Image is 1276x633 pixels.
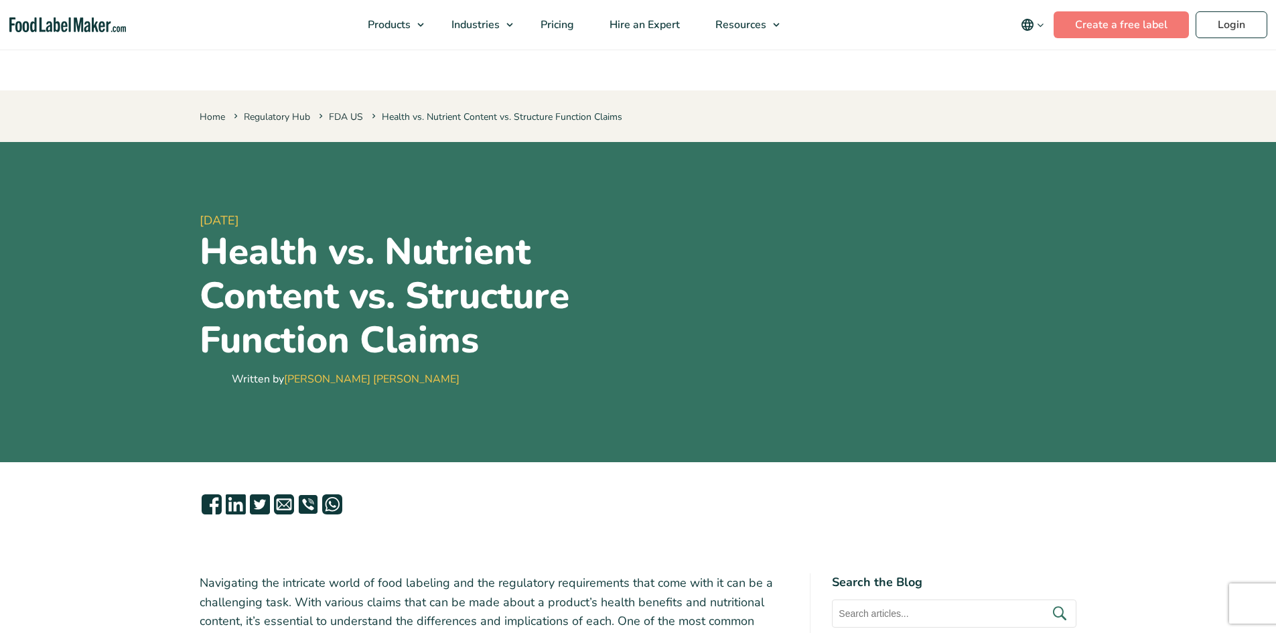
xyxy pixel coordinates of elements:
a: Regulatory Hub [244,111,310,123]
span: Resources [711,17,768,32]
input: Search articles... [832,600,1076,628]
span: Pricing [537,17,575,32]
a: [PERSON_NAME] [PERSON_NAME] [284,372,459,386]
span: Products [364,17,412,32]
h4: Search the Blog [832,573,1076,591]
a: Create a free label [1054,11,1189,38]
span: [DATE] [200,212,633,230]
div: Written by [232,371,459,387]
img: Woman pointinig finger to nutrition table printed on paper [644,222,1076,510]
span: Hire an Expert [606,17,681,32]
a: Home [200,111,225,123]
h1: Health vs. Nutrient Content vs. Structure Function Claims [200,230,633,362]
img: Maria Abi Hanna - Food Label Maker [200,366,226,393]
span: Industries [447,17,501,32]
a: Login [1196,11,1267,38]
span: Health vs. Nutrient Content vs. Structure Function Claims [369,111,622,123]
a: FDA US [329,111,363,123]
